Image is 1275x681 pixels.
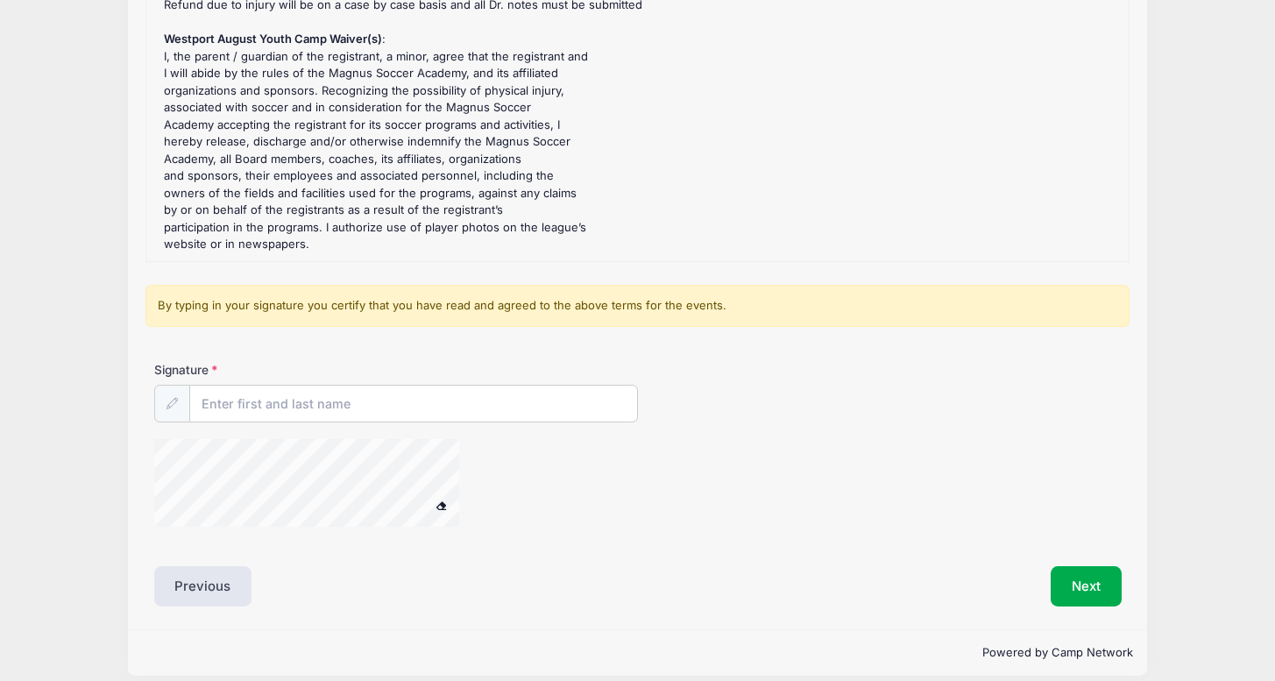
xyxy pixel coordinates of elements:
[143,644,1133,662] p: Powered by Camp Network
[154,566,252,607] button: Previous
[164,32,382,46] strong: Westport August Youth Camp Waiver(s)
[1051,566,1122,607] button: Next
[145,285,1130,327] div: By typing in your signature you certify that you have read and agreed to the above terms for the ...
[189,385,638,422] input: Enter first and last name
[154,361,396,379] label: Signature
